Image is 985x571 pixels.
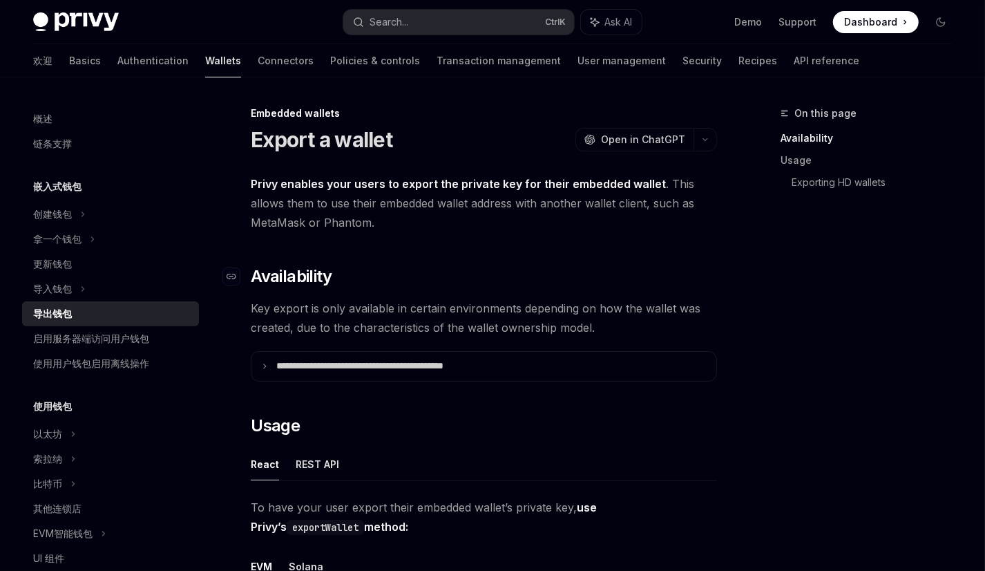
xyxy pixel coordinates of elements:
[33,308,72,319] font: 导出钱包
[844,15,897,29] span: Dashboard
[437,44,561,77] a: Transaction management
[734,15,762,29] a: Demo
[33,233,82,245] font: 拿一个钱包
[22,326,199,351] a: 启用服务器端访问用户钱包
[545,17,566,28] span: Ctrl K
[778,15,816,29] a: Support
[22,351,199,376] a: 使用用户钱包启用离线操作
[682,44,722,77] a: Security
[33,357,149,369] font: 使用用户钱包启用离线操作
[223,265,251,288] a: Navigate to header
[251,177,666,191] strong: Privy enables your users to export the private key for their embedded wallet
[251,299,717,337] span: Key export is only available in certain environments depending on how the wallet was created, due...
[738,44,777,77] a: Recipes
[794,44,859,77] a: API reference
[33,12,119,32] img: dark logo
[33,138,72,149] font: 链条支撑
[33,113,52,124] font: 概述
[251,106,717,120] div: Embedded wallets
[205,44,241,77] a: Wallets
[33,527,93,539] font: EVM智能钱包
[287,520,364,535] code: exportWallet
[251,500,597,534] strong: use Privy’s method:
[33,400,72,412] font: 使用钱包
[601,133,685,147] span: Open in ChatGPT
[343,10,575,35] button: Search...CtrlK
[22,252,199,277] a: 更新钱包
[33,55,52,66] font: 欢迎
[781,149,963,171] a: Usage
[251,415,300,437] span: Usage
[581,10,642,35] button: Ask AI
[22,301,199,326] a: 导出钱包
[69,44,101,77] a: Basics
[33,44,52,77] a: 欢迎
[33,333,149,344] font: 启用服务器端访问用户钱包
[833,11,919,33] a: Dashboard
[117,44,189,77] a: Authentication
[33,453,62,465] font: 索拉纳
[33,552,64,564] font: UI 组件
[575,128,694,151] button: Open in ChatGPT
[33,428,62,440] font: 以太坊
[781,127,963,149] a: Availability
[22,546,199,571] a: UI 组件
[33,258,72,270] font: 更新钱包
[251,265,332,288] span: Availability
[251,127,392,152] h1: Export a wallet
[251,498,717,536] span: To have your user export their embedded wallet’s private key,
[33,283,72,294] font: 导入钱包
[251,448,279,480] button: React
[792,171,963,194] a: Exporting HD wallets
[370,14,408,30] div: Search...
[33,208,72,220] font: 创建钱包
[22,106,199,131] a: 概述
[33,180,82,192] font: 嵌入式钱包
[296,448,339,480] button: REST API
[794,105,857,122] span: On this page
[33,503,82,514] font: 其他连锁店
[604,15,632,29] span: Ask AI
[22,131,199,156] a: 链条支撑
[930,11,952,33] button: Toggle dark mode
[22,496,199,521] a: 其他连锁店
[251,174,717,232] span: . This allows them to use their embedded wallet address with another wallet client, such as MetaM...
[33,478,62,489] font: 比特币
[577,44,666,77] a: User management
[258,44,314,77] a: Connectors
[330,44,420,77] a: Policies & controls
